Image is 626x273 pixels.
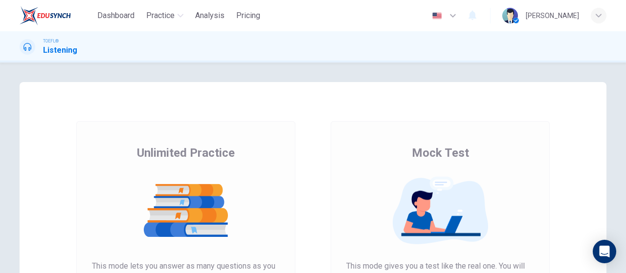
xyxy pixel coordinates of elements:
[191,7,228,24] button: Analysis
[195,10,224,21] span: Analysis
[431,12,443,20] img: en
[593,240,616,263] div: Open Intercom Messenger
[412,145,469,161] span: Mock Test
[526,10,579,21] div: [PERSON_NAME]
[236,10,260,21] span: Pricing
[97,10,134,21] span: Dashboard
[142,7,187,24] button: Practice
[20,6,71,25] img: EduSynch logo
[20,6,93,25] a: EduSynch logo
[502,8,518,23] img: Profile picture
[93,7,138,24] button: Dashboard
[146,10,175,21] span: Practice
[43,44,77,56] h1: Listening
[137,145,235,161] span: Unlimited Practice
[43,38,59,44] span: TOEFL®
[232,7,264,24] button: Pricing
